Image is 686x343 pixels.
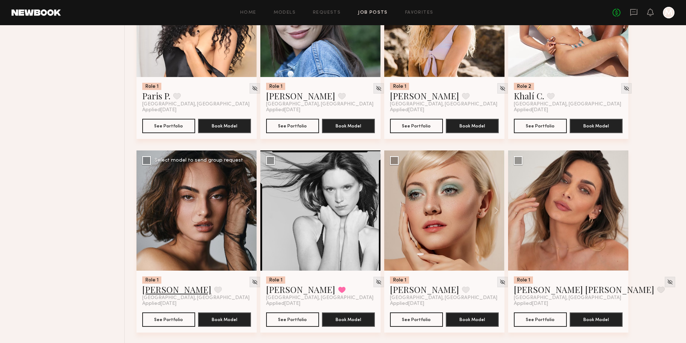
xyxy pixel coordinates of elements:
[623,85,629,91] img: Unhide Model
[154,158,243,163] div: Select model to send group request
[390,295,497,301] span: [GEOGRAPHIC_DATA], [GEOGRAPHIC_DATA]
[514,119,567,133] button: See Portfolio
[514,301,623,307] div: Applied [DATE]
[142,83,161,90] div: Role 1
[266,90,335,101] a: [PERSON_NAME]
[390,276,409,284] div: Role 1
[252,279,258,285] img: Unhide Model
[570,312,623,327] button: Book Model
[570,316,623,322] a: Book Model
[322,119,375,133] button: Book Model
[198,122,251,128] a: Book Model
[266,284,335,295] a: [PERSON_NAME]
[142,295,250,301] span: [GEOGRAPHIC_DATA], [GEOGRAPHIC_DATA]
[514,284,654,295] a: [PERSON_NAME] [PERSON_NAME]
[142,284,211,295] a: [PERSON_NAME]
[266,83,285,90] div: Role 1
[390,107,499,113] div: Applied [DATE]
[322,312,375,327] button: Book Model
[322,122,375,128] a: Book Model
[266,301,375,307] div: Applied [DATE]
[142,276,161,284] div: Role 1
[499,85,506,91] img: Unhide Model
[514,90,544,101] a: Khalí C.
[390,119,443,133] button: See Portfolio
[142,101,250,107] span: [GEOGRAPHIC_DATA], [GEOGRAPHIC_DATA]
[266,101,373,107] span: [GEOGRAPHIC_DATA], [GEOGRAPHIC_DATA]
[390,90,459,101] a: [PERSON_NAME]
[514,295,621,301] span: [GEOGRAPHIC_DATA], [GEOGRAPHIC_DATA]
[514,83,534,90] div: Role 2
[446,316,499,322] a: Book Model
[266,276,285,284] div: Role 1
[376,85,382,91] img: Unhide Model
[198,316,251,322] a: Book Model
[514,312,567,327] button: See Portfolio
[240,10,256,15] a: Home
[252,85,258,91] img: Unhide Model
[390,83,409,90] div: Role 1
[667,279,673,285] img: Unhide Model
[499,279,506,285] img: Unhide Model
[358,10,388,15] a: Job Posts
[142,90,170,101] a: Paris P.
[274,10,296,15] a: Models
[390,284,459,295] a: [PERSON_NAME]
[142,107,251,113] div: Applied [DATE]
[142,301,251,307] div: Applied [DATE]
[142,119,195,133] button: See Portfolio
[446,119,499,133] button: Book Model
[514,107,623,113] div: Applied [DATE]
[142,312,195,327] button: See Portfolio
[405,10,434,15] a: Favorites
[663,7,674,18] a: M
[266,295,373,301] span: [GEOGRAPHIC_DATA], [GEOGRAPHIC_DATA]
[446,312,499,327] button: Book Model
[266,107,375,113] div: Applied [DATE]
[570,122,623,128] a: Book Model
[570,119,623,133] button: Book Model
[313,10,341,15] a: Requests
[446,122,499,128] a: Book Model
[390,301,499,307] div: Applied [DATE]
[198,312,251,327] button: Book Model
[266,312,319,327] button: See Portfolio
[322,316,375,322] a: Book Model
[514,276,533,284] div: Role 1
[266,119,319,133] button: See Portfolio
[198,119,251,133] button: Book Model
[376,279,382,285] img: Unhide Model
[390,101,497,107] span: [GEOGRAPHIC_DATA], [GEOGRAPHIC_DATA]
[390,312,443,327] button: See Portfolio
[514,101,621,107] span: [GEOGRAPHIC_DATA], [GEOGRAPHIC_DATA]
